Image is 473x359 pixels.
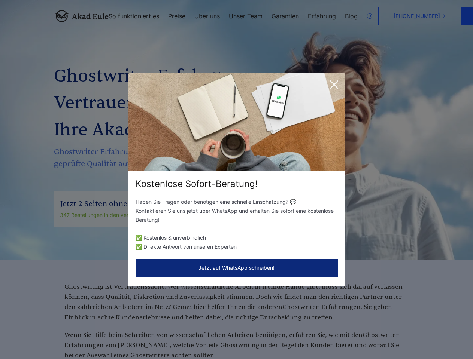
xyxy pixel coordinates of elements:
[136,259,338,277] button: Jetzt auf WhatsApp schreiben!
[394,13,440,19] span: [PHONE_NUMBER]
[194,13,220,19] a: Über uns
[229,13,263,19] a: Unser Team
[382,7,458,25] a: [PHONE_NUMBER]
[54,10,109,22] img: logo
[272,13,299,19] a: Garantien
[109,13,159,19] a: So funktioniert es
[128,73,345,171] img: exit
[136,233,338,242] li: ✅ Kostenlos & unverbindlich
[308,13,336,19] a: Erfahrung
[367,13,373,19] img: email
[136,242,338,251] li: ✅ Direkte Antwort von unseren Experten
[136,197,338,224] p: Haben Sie Fragen oder benötigen eine schnelle Einschätzung? 💬 Kontaktieren Sie uns jetzt über Wha...
[168,13,185,19] a: Preise
[345,13,358,19] a: Blog
[128,178,345,190] div: Kostenlose Sofort-Beratung!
